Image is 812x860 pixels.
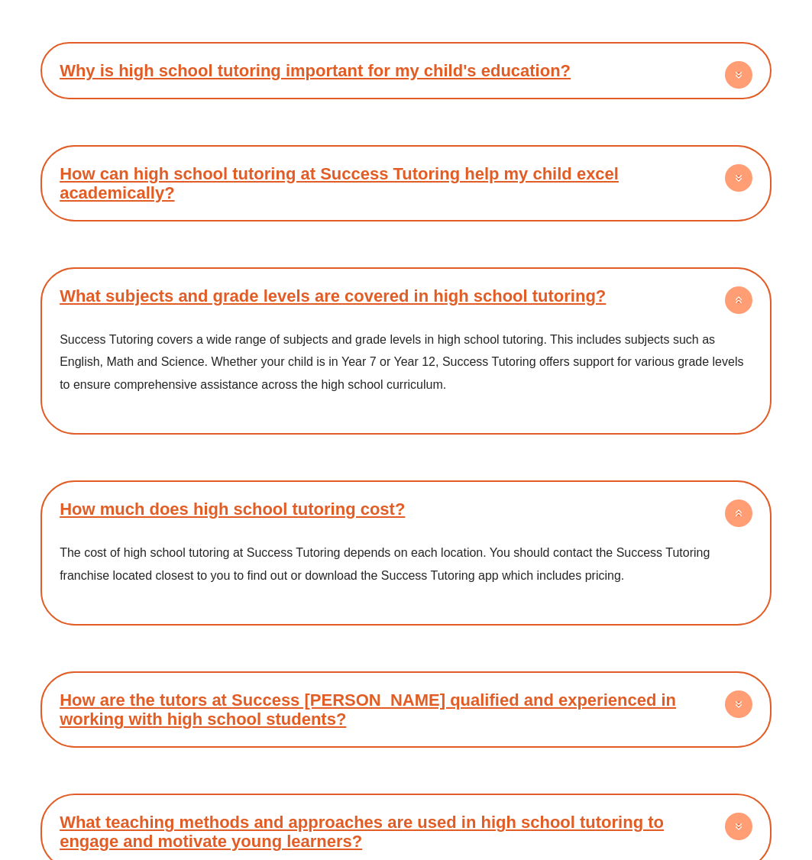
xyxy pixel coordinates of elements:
a: How much does high school tutoring cost? [60,500,405,519]
a: How are the tutors at Success [PERSON_NAME] qualified and experienced in working with high school... [60,690,676,729]
p: The cost of high school tutoring at Success Tutoring depends on each location. You should contact... [60,542,752,587]
p: Success Tutoring covers a wide range of subjects and grade levels in high school tutoring. This i... [60,328,752,396]
iframe: Chat Widget [558,687,812,860]
h4: Why is high school tutoring important for my child's education? [48,50,764,92]
a: How can high school tutoring at Success Tutoring help my child excel academically? [60,164,619,202]
a: Why is high school tutoring important for my child's education? [60,61,571,80]
h4: What subjects and grade levels are covered in high school tutoring? [48,275,764,317]
h4: How can high school tutoring at Success Tutoring help my child excel academically? [48,153,764,214]
a: What teaching methods and approaches are used in high school tutoring to engage and motivate youn... [60,813,664,851]
h4: How much does high school tutoring cost? [48,488,764,530]
h4: How are the tutors at Success [PERSON_NAME] qualified and experienced in working with high school... [48,679,764,740]
div: How much does high school tutoring cost? [48,530,764,618]
div: What subjects and grade levels are covered in high school tutoring? [48,317,764,428]
a: What subjects and grade levels are covered in high school tutoring? [60,286,606,306]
